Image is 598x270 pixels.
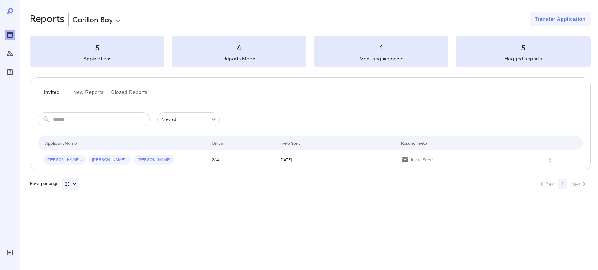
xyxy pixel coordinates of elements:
[5,67,15,77] div: FAQ
[172,42,306,52] h3: 4
[558,179,567,189] button: page 1
[30,36,591,67] summary: 5Applications4Reports Made1Meet Requirements5Flagged Reports
[274,150,396,170] td: [DATE]
[30,42,164,52] h3: 5
[134,157,174,163] span: [PERSON_NAME]
[314,42,448,52] h3: 1
[30,12,64,26] h2: Reports
[73,88,104,102] button: New Reports
[545,155,555,165] button: Row Actions
[279,139,300,147] div: Invite Sent
[212,139,224,147] div: Unit #
[314,55,448,62] h5: Meet Requirements
[172,55,306,62] h5: Reports Made
[5,248,15,258] div: Log Out
[38,88,66,102] button: Invited
[88,157,131,163] span: [PERSON_NAME]..
[535,179,591,189] nav: pagination navigation
[530,12,591,26] button: Transfer Application
[62,178,79,190] button: 25
[411,157,433,163] p: Invite Sent!
[456,42,591,52] h3: 5
[30,55,164,62] h5: Applications
[30,178,79,190] div: Rows per page
[111,88,148,102] button: Closed Reports
[401,139,427,147] div: Resend Invite
[207,150,274,170] td: 264
[43,157,86,163] span: [PERSON_NAME]..
[72,14,113,24] p: Carillon Bay
[5,30,15,40] div: Reports
[5,49,15,59] div: Manage Users
[157,112,220,126] div: Newest
[45,139,77,147] div: Applicant Name
[456,55,591,62] h5: Flagged Reports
